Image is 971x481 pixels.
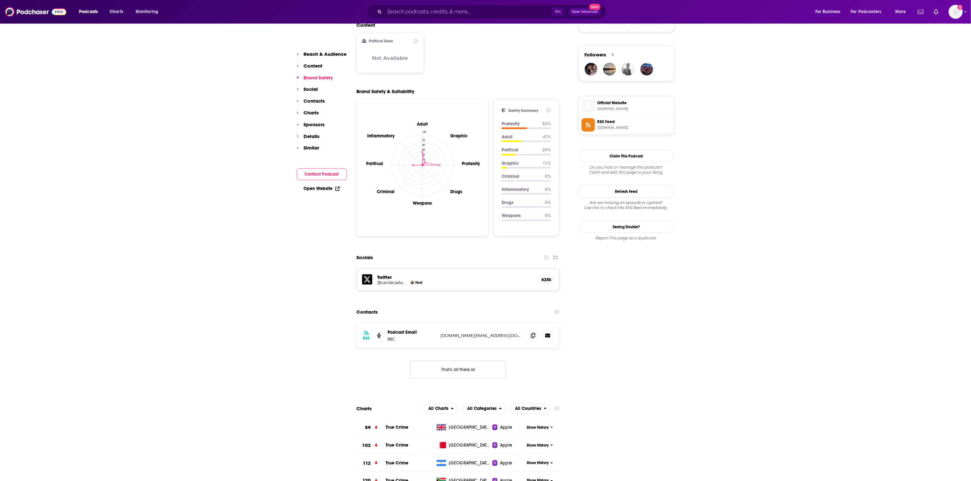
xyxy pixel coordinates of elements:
[545,213,551,218] p: 0 %
[357,405,372,412] h2: Charts
[304,121,325,128] p: Sponsors
[362,442,371,449] h3: 102
[931,6,941,17] a: Show notifications dropdown
[365,424,371,431] h3: 59
[434,424,492,431] a: [GEOGRAPHIC_DATA]
[582,99,671,113] a: Official Website[DOMAIN_NAME]
[297,75,333,86] button: Brand Safety
[434,460,492,466] a: [GEOGRAPHIC_DATA]
[502,134,538,140] p: Adult
[434,442,492,448] a: [GEOGRAPHIC_DATA]
[525,425,555,430] button: Show History
[525,443,555,448] button: Show History
[304,186,340,191] a: Open Website
[297,168,347,180] button: Contact Podcast
[384,7,552,17] input: Search podcasts, credits, & more...
[366,161,383,167] text: Political
[502,187,540,192] p: Inflammatory
[958,5,963,10] svg: Email not verified
[851,7,882,16] span: For Podcasters
[611,52,614,57] div: 4
[572,10,598,13] span: Open Advanced
[579,165,674,175] div: Claim and edit this page to your liking.
[449,460,490,466] span: Argentina
[357,88,415,94] h2: Brand Safety & Suitability
[502,121,537,127] p: Profanity
[386,425,409,430] a: True Crime
[585,63,597,76] img: lawriehimsworth
[131,7,167,17] button: open menu
[502,161,538,166] p: Graphic
[105,7,127,17] a: Charts
[372,55,408,61] h3: Not Available
[579,221,674,233] a: Seeing Double?
[304,86,318,92] p: Social
[508,108,543,113] h2: Safety Summary
[75,7,106,17] button: open menu
[542,121,551,127] p: 52 %
[949,5,963,19] button: Show profile menu
[357,455,386,472] a: 112
[510,404,551,414] h2: Countries
[449,424,490,431] span: United Kingdom
[415,281,422,285] span: Host
[136,7,158,16] span: Monitoring
[811,7,848,17] button: open menu
[462,404,506,414] button: open menu
[363,336,370,341] h3: RSS
[422,139,425,142] tspan: 75
[515,406,541,411] span: All Countries
[110,7,123,16] span: Charts
[304,145,319,151] p: Similar
[569,8,601,16] button: Open AdvancedNew
[597,119,671,125] span: RSS Feed
[527,425,549,430] span: Show History
[622,63,634,76] img: engel_kraus
[815,7,840,16] span: For Business
[304,51,347,57] p: Reach & Audience
[357,251,373,264] h2: Socials
[422,149,425,151] tspan: 45
[545,187,551,192] p: 0 %
[597,106,671,111] span: bbc.co.uk
[428,406,448,411] span: All Charts
[500,442,512,448] span: Apple
[603,63,616,76] a: Lidibit
[297,51,347,63] button: Reach & Audience
[386,460,409,466] a: True Crime
[527,443,549,448] span: Show History
[450,189,462,194] text: Drugs
[640,63,653,76] img: motorcitywhale
[388,336,436,342] p: BBC
[422,143,425,146] tspan: 60
[357,437,386,454] a: 102
[79,7,98,16] span: Podcasts
[410,361,506,378] button: Nothing here.
[585,52,606,58] span: Followers
[304,98,325,104] p: Contacts
[5,6,66,18] img: Podchaser - Follow, Share and Rate Podcasts
[373,4,612,19] div: Search podcasts, credits, & more...
[377,280,408,285] h5: @carolecadwalla
[500,460,512,466] span: Apple
[304,110,319,116] p: Charts
[441,333,524,338] p: [DOMAIN_NAME][EMAIL_ADDRESS][DOMAIN_NAME]
[297,133,320,145] button: Details
[500,424,512,431] span: Apple
[357,419,386,436] a: 59
[297,63,323,75] button: Content
[579,185,674,198] button: Refresh Feed
[297,121,325,133] button: Sponsors
[895,7,906,16] span: More
[502,147,537,153] p: Political
[449,442,490,448] span: Bahrain
[542,147,551,153] p: 29 %
[386,442,409,448] span: True Crime
[376,189,394,194] text: Criminal
[502,213,540,218] p: Weapons
[297,98,325,110] button: Contacts
[527,460,549,466] span: Show History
